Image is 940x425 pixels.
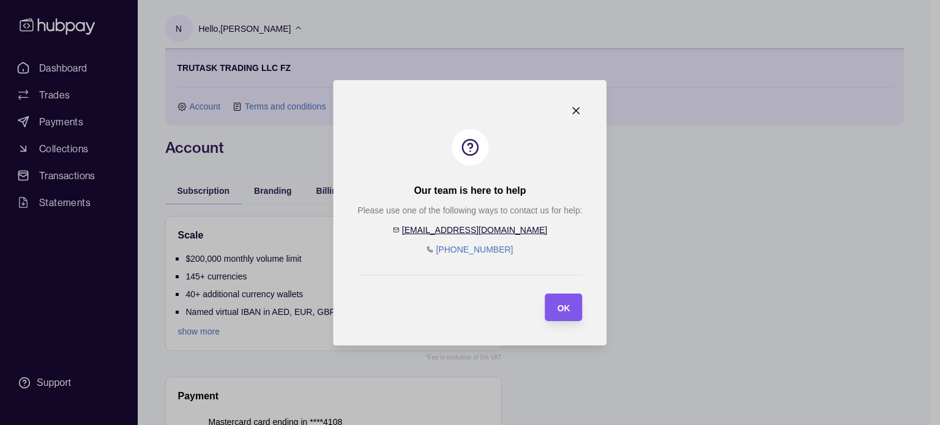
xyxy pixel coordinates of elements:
[414,184,526,198] h2: Our team is here to help
[436,245,513,254] a: [PHONE_NUMBER]
[357,204,582,217] p: Please use one of the following ways to contact us for help:
[402,225,547,235] a: [EMAIL_ADDRESS][DOMAIN_NAME]
[558,303,570,312] span: OK
[545,294,583,321] button: OK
